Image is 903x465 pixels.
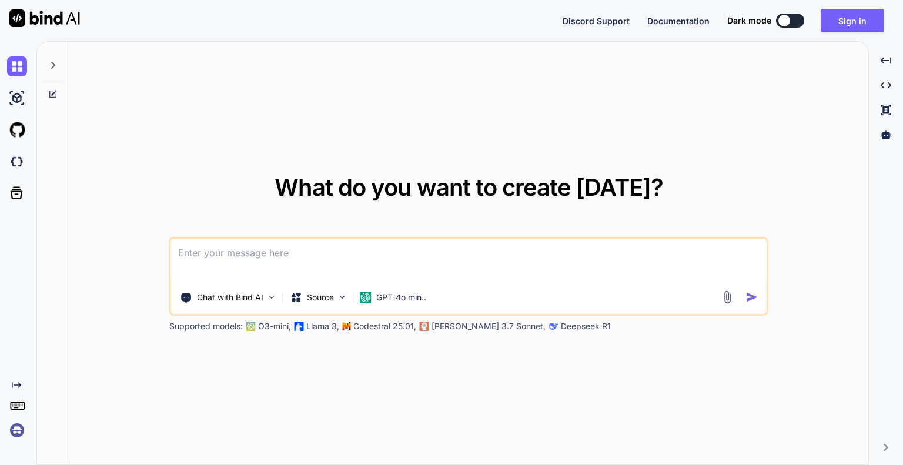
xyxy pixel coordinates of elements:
img: chat [7,56,27,76]
img: GPT-4 [246,322,256,331]
p: Source [307,292,334,303]
img: GPT-4o mini [360,292,372,303]
p: Llama 3, [306,320,339,332]
p: [PERSON_NAME] 3.7 Sonnet, [432,320,546,332]
p: Deepseek R1 [561,320,611,332]
img: Llama2 [295,322,304,331]
button: Sign in [821,9,884,32]
button: Discord Support [563,15,630,27]
p: Codestral 25.01, [353,320,416,332]
p: GPT-4o min.. [376,292,426,303]
img: icon [746,291,758,303]
p: Chat with Bind AI [197,292,263,303]
button: Documentation [647,15,710,27]
img: ai-studio [7,88,27,108]
span: What do you want to create [DATE]? [275,173,663,202]
img: Bind AI [9,9,80,27]
img: darkCloudIdeIcon [7,152,27,172]
img: claude [420,322,429,331]
img: Pick Models [337,292,347,302]
img: attachment [721,290,734,304]
span: Documentation [647,16,710,26]
img: Mistral-AI [343,322,351,330]
img: Pick Tools [267,292,277,302]
span: Discord Support [563,16,630,26]
p: Supported models: [169,320,243,332]
p: O3-mini, [258,320,291,332]
img: githubLight [7,120,27,140]
span: Dark mode [727,15,771,26]
img: signin [7,420,27,440]
img: claude [549,322,558,331]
